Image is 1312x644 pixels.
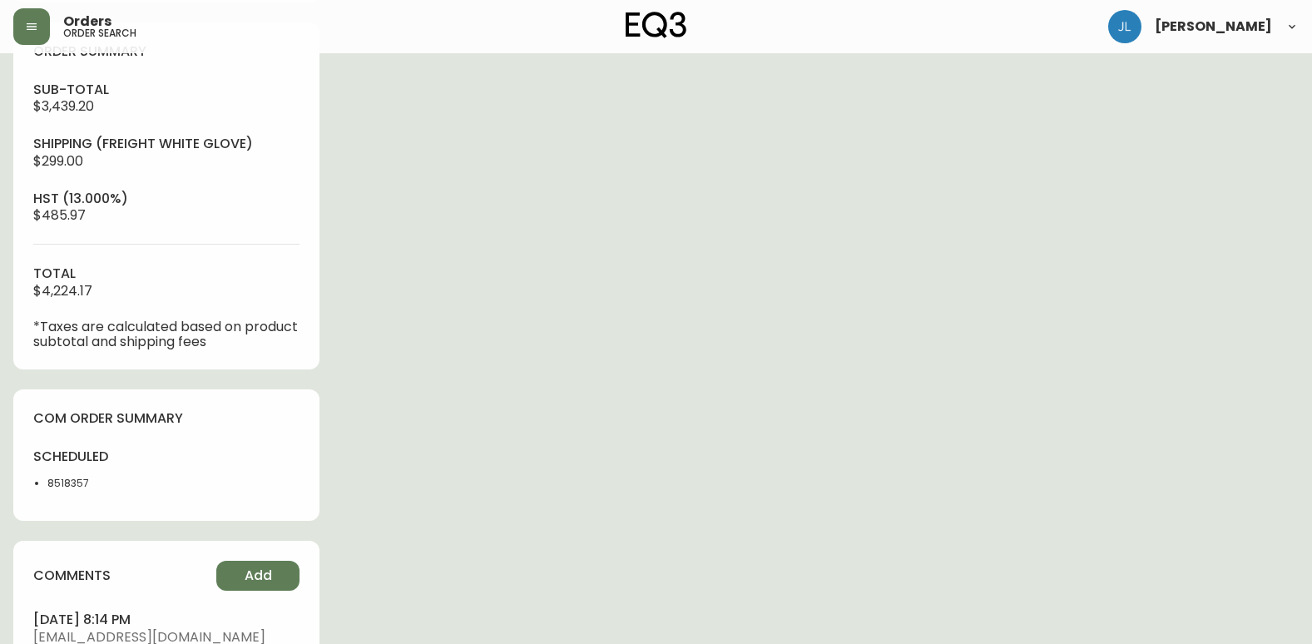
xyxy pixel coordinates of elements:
[33,320,300,349] p: *Taxes are calculated based on product subtotal and shipping fees
[1155,20,1272,33] span: [PERSON_NAME]
[33,611,300,629] h4: [DATE] 8:14 pm
[626,12,687,38] img: logo
[33,281,92,300] span: $4,224.17
[63,15,111,28] span: Orders
[47,476,156,491] li: 8518357
[216,561,300,591] button: Add
[33,151,83,171] span: $299.00
[1108,10,1141,43] img: 1c9c23e2a847dab86f8017579b61559c
[33,135,300,153] h4: Shipping ( Freight White Glove )
[33,190,300,208] h4: hst (13.000%)
[33,206,86,225] span: $485.97
[33,409,300,428] h4: com order summary
[33,265,300,283] h4: total
[33,448,156,466] h4: scheduled
[245,567,272,585] span: Add
[63,28,136,38] h5: order search
[33,97,94,116] span: $3,439.20
[33,81,300,99] h4: sub-total
[33,567,111,585] h4: comments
